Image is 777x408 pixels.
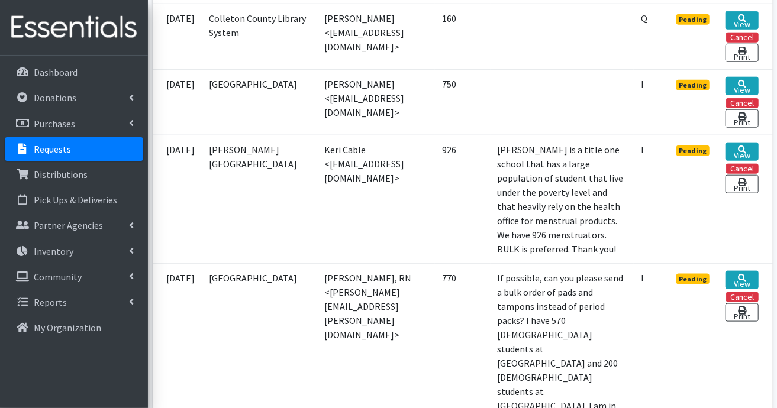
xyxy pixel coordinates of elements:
img: HumanEssentials [5,8,143,47]
a: Print [726,44,758,62]
span: Pending [676,145,710,156]
p: My Organization [34,322,101,333]
td: Colleton County Library System [202,4,317,69]
td: 750 [435,69,491,135]
a: View [726,143,758,161]
a: My Organization [5,316,143,339]
abbr: Quantity [641,12,647,24]
td: [PERSON_NAME][GEOGRAPHIC_DATA] [202,135,317,263]
button: Cancel [726,292,759,302]
a: View [726,11,758,30]
p: Reports [34,296,67,308]
a: Partner Agencies [5,213,143,237]
p: Donations [34,92,76,103]
a: Donations [5,86,143,109]
p: Dashboard [34,66,78,78]
a: Distributions [5,163,143,186]
a: View [726,271,758,289]
td: 160 [435,4,491,69]
td: [GEOGRAPHIC_DATA] [202,69,317,135]
td: [DATE] [153,4,202,69]
a: Pick Ups & Deliveries [5,188,143,212]
a: Print [726,109,758,128]
td: [PERSON_NAME] is a title one school that has a large population of student that live under the po... [491,135,634,263]
a: Purchases [5,112,143,135]
td: [PERSON_NAME] <[EMAIL_ADDRESS][DOMAIN_NAME]> [317,4,435,69]
a: Community [5,265,143,289]
a: View [726,77,758,95]
p: Inventory [34,245,73,257]
a: Requests [5,137,143,161]
p: Pick Ups & Deliveries [34,194,117,206]
p: Purchases [34,118,75,129]
abbr: Individual [641,144,644,156]
a: Inventory [5,239,143,263]
a: Dashboard [5,60,143,84]
td: Keri Cable <[EMAIL_ADDRESS][DOMAIN_NAME]> [317,135,435,263]
a: Print [726,175,758,193]
span: Pending [676,80,710,90]
td: [DATE] [153,135,202,263]
a: Print [726,303,758,322]
p: Community [34,271,82,283]
a: Reports [5,290,143,314]
abbr: Individual [641,78,644,90]
td: [DATE] [153,69,202,135]
p: Requests [34,143,71,155]
p: Partner Agencies [34,219,103,231]
p: Distributions [34,169,88,180]
span: Pending [676,274,710,284]
button: Cancel [726,98,759,108]
td: 926 [435,135,491,263]
span: Pending [676,14,710,25]
td: [PERSON_NAME] <[EMAIL_ADDRESS][DOMAIN_NAME]> [317,69,435,135]
abbr: Individual [641,272,644,284]
button: Cancel [726,164,759,174]
button: Cancel [726,33,759,43]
